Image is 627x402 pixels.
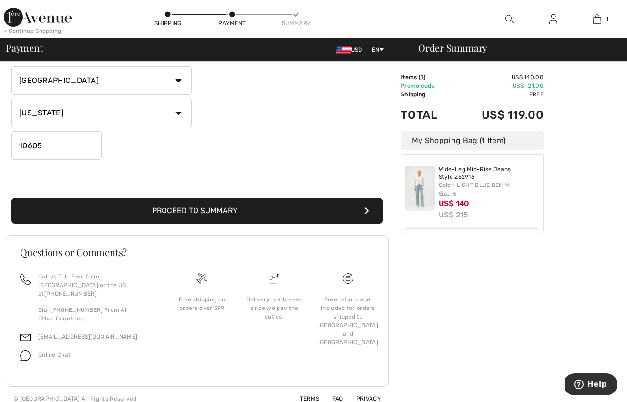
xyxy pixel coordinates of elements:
[454,82,544,90] td: US$ -21.00
[288,395,319,402] a: Terms
[593,13,601,25] img: My Bag
[405,166,435,211] img: Wide-Leg Mid-Rise Jeans Style 252916
[439,166,540,181] a: Wide-Leg Mid-Rise Jeans Style 252916
[407,43,621,52] div: Order Summary
[343,273,353,284] img: Free shipping on orders over $99
[20,332,31,343] img: email
[454,90,544,99] td: Free
[401,73,454,82] td: Items ( )
[401,90,454,99] td: Shipping
[6,43,42,52] span: Payment
[336,46,351,54] img: US Dollar
[20,274,31,285] img: call
[542,13,565,25] a: Sign In
[174,295,231,312] div: Free shipping on orders over $99
[269,273,279,284] img: Delivery is a breeze since we pay the duties!
[401,131,544,150] div: My Shopping Bag (1 Item)
[4,8,72,27] img: 1ère Avenue
[11,131,102,160] input: Zip/Postal Code
[282,19,310,28] div: Summary
[576,13,619,25] a: 1
[439,199,470,208] span: US$ 140
[20,350,31,361] img: chat
[549,13,557,25] img: My Info
[454,99,544,131] td: US$ 119.00
[336,46,366,53] span: USD
[4,27,62,35] div: < Continue Shopping
[38,306,154,323] p: Dial [PHONE_NUMBER] From All Other Countries
[321,395,343,402] a: FAQ
[439,210,469,219] s: US$ 215
[372,46,384,53] span: EN
[401,82,454,90] td: Promo code
[565,373,617,397] iframe: Opens a widget where you can find more information
[218,19,247,28] div: Payment
[38,351,71,358] span: Online Chat
[606,15,608,23] span: 1
[318,295,378,347] div: Free return label included for orders shipped to [GEOGRAPHIC_DATA] and [GEOGRAPHIC_DATA]
[401,99,454,131] td: Total
[196,273,207,284] img: Free shipping on orders over $99
[454,73,544,82] td: US$ 140.00
[38,333,137,340] a: [EMAIL_ADDRESS][DOMAIN_NAME]
[154,19,182,28] div: Shipping
[439,181,540,198] div: Color: LIGHT BLUE DENIM Size: 6
[44,290,97,297] a: [PHONE_NUMBER]
[246,295,303,321] div: Delivery is a breeze since we pay the duties!
[505,13,514,25] img: search the website
[421,74,423,81] span: 1
[345,395,381,402] a: Privacy
[20,247,374,257] h3: Questions or Comments?
[38,272,154,298] p: Call us Toll-Free from [GEOGRAPHIC_DATA] or the US at
[11,198,383,224] button: Proceed to Summary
